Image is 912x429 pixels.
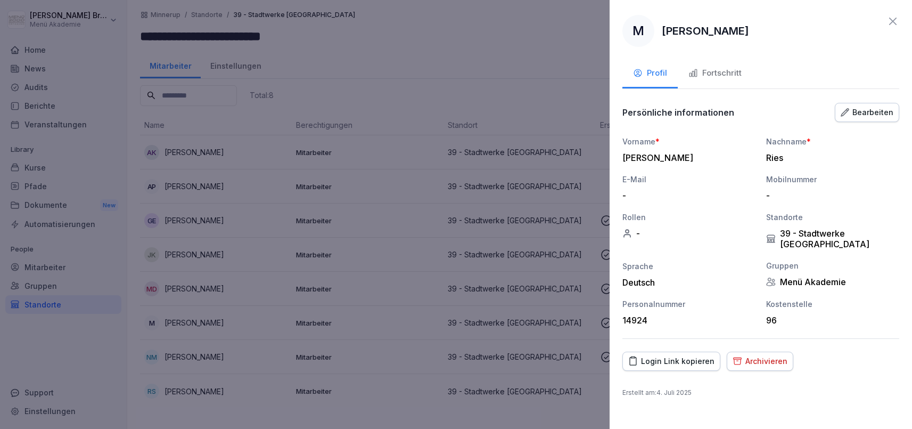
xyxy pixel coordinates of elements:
div: Standorte [766,212,899,223]
div: Personalnummer [622,298,755,310]
div: - [766,190,894,201]
p: Erstellt am : 4. Juli 2025 [622,388,899,398]
div: Profil [633,67,667,79]
div: Bearbeiten [841,107,893,118]
div: Ries [766,152,894,163]
p: [PERSON_NAME] [662,23,749,39]
button: Archivieren [727,352,793,371]
div: 39 - Stadtwerke [GEOGRAPHIC_DATA] [766,228,899,249]
div: - [622,228,755,239]
div: E-Mail [622,174,755,185]
div: [PERSON_NAME] [622,152,750,163]
button: Bearbeiten [835,103,899,122]
button: Fortschritt [678,60,752,88]
button: Profil [622,60,678,88]
div: Archivieren [733,355,787,367]
div: Mobilnummer [766,174,899,185]
div: Fortschritt [688,67,742,79]
div: M [622,15,654,47]
div: 14924 [622,315,750,326]
div: Rollen [622,212,755,223]
div: - [622,190,750,201]
div: Deutsch [622,277,755,288]
p: Persönliche informationen [622,107,734,118]
div: Kostenstelle [766,298,899,310]
div: 96 [766,315,894,326]
div: Menü Akademie [766,277,899,287]
div: Nachname [766,136,899,147]
div: Vorname [622,136,755,147]
div: Sprache [622,261,755,272]
button: Login Link kopieren [622,352,720,371]
div: Login Link kopieren [628,355,714,367]
div: Gruppen [766,260,899,271]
